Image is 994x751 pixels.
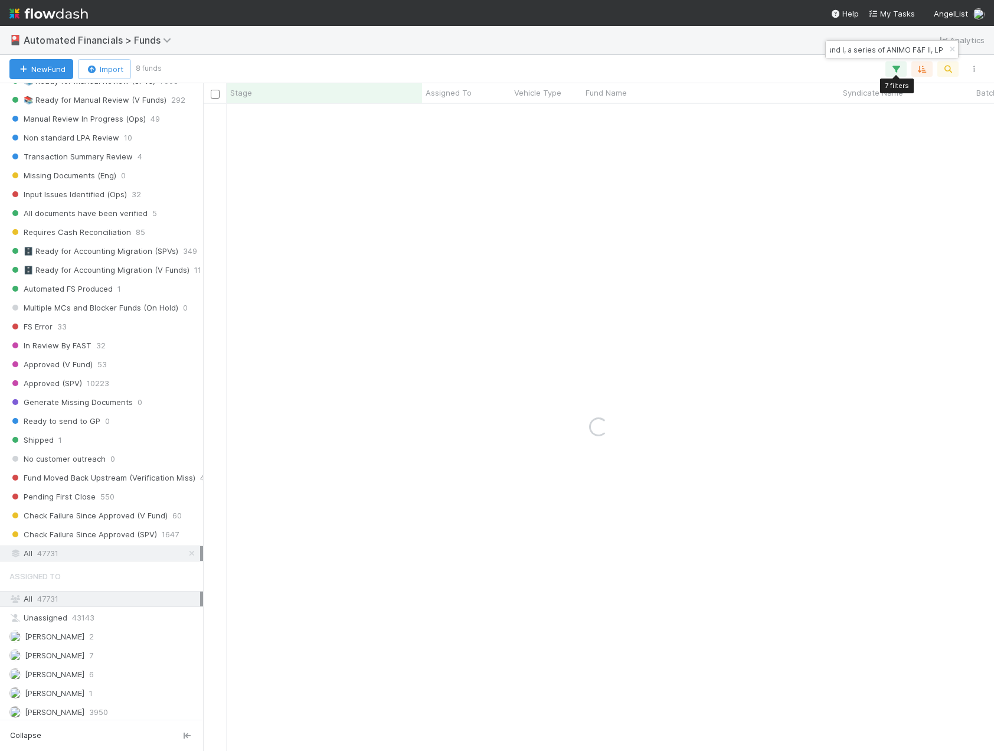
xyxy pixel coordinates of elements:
[9,508,168,523] span: Check Failure Since Approved (V Fund)
[136,225,145,240] span: 85
[72,610,94,625] span: 43143
[97,357,107,372] span: 53
[934,9,968,18] span: AngelList
[9,206,148,221] span: All documents have been verified
[9,338,91,353] span: In Review By FAST
[9,687,21,699] img: avatar_0eb624cc-0333-4941-8870-37d0368512e2.png
[973,8,985,20] img: avatar_c0d2ec3f-77e2-40ea-8107-ee7bdb5edede.png
[586,87,627,99] span: Fund Name
[9,649,21,661] img: avatar_a3f4375a-141d-47ac-a212-32189532ae09.png
[132,187,141,202] span: 32
[152,206,157,221] span: 5
[183,301,188,315] span: 0
[9,301,178,315] span: Multiple MCs and Blocker Funds (On Hold)
[9,706,21,718] img: avatar_574f8970-b283-40ff-a3d7-26909d9947cc.png
[100,489,115,504] span: 550
[25,651,84,660] span: [PERSON_NAME]
[9,149,133,164] span: Transaction Summary Review
[24,34,177,46] span: Automated Financials > Funds
[110,452,115,466] span: 0
[868,9,915,18] span: My Tasks
[9,452,106,466] span: No customer outreach
[9,130,119,145] span: Non standard LPA Review
[10,730,41,741] span: Collapse
[9,433,54,448] span: Shipped
[828,43,946,57] input: Search...
[25,688,84,698] span: [PERSON_NAME]
[9,112,146,126] span: Manual Review In Progress (Ops)
[89,686,93,701] span: 1
[9,527,157,542] span: Check Failure Since Approved (SPV)
[37,594,58,603] span: 47731
[121,168,126,183] span: 0
[9,319,53,334] span: FS Error
[138,395,142,410] span: 0
[9,168,116,183] span: Missing Documents (Eng)
[9,4,88,24] img: logo-inverted-e16ddd16eac7371096b0.svg
[9,282,113,296] span: Automated FS Produced
[938,33,985,47] a: Analytics
[25,632,84,641] span: [PERSON_NAME]
[58,433,62,448] span: 1
[9,187,127,202] span: Input Issues Identified (Ops)
[426,87,472,99] span: Assigned To
[171,93,185,107] span: 292
[25,707,84,717] span: [PERSON_NAME]
[9,93,166,107] span: 📚 Ready for Manual Review (V Funds)
[89,667,94,682] span: 6
[9,471,195,485] span: Fund Moved Back Upstream (Verification Miss)
[9,489,96,504] span: Pending First Close
[9,357,93,372] span: Approved (V Fund)
[124,130,132,145] span: 10
[117,282,121,296] span: 1
[37,546,58,561] span: 47731
[9,631,21,642] img: avatar_df83acd9-d480-4d6e-a150-67f005a3ea0d.png
[843,87,903,99] span: Syndicate Name
[89,705,108,720] span: 3950
[151,112,160,126] span: 49
[9,592,200,606] div: All
[9,610,200,625] div: Unassigned
[57,319,67,334] span: 33
[9,263,189,277] span: 🗄️ Ready for Accounting Migration (V Funds)
[25,670,84,679] span: [PERSON_NAME]
[89,648,93,663] span: 7
[105,414,110,429] span: 0
[162,527,179,542] span: 1647
[96,338,106,353] span: 32
[172,508,182,523] span: 60
[9,225,131,240] span: Requires Cash Reconciliation
[78,59,131,79] button: Import
[9,59,73,79] button: NewFund
[9,35,21,45] span: 🎴
[9,668,21,680] img: avatar_dbacaa61-7a5b-4cd3-8dce-10af25fe9829.png
[9,376,82,391] span: Approved (SPV)
[9,395,133,410] span: Generate Missing Documents
[200,471,205,485] span: 4
[514,87,561,99] span: Vehicle Type
[830,8,859,19] div: Help
[9,546,200,561] div: All
[89,629,94,644] span: 2
[9,414,100,429] span: Ready to send to GP
[9,564,61,588] span: Assigned To
[230,87,252,99] span: Stage
[211,90,220,99] input: Toggle All Rows Selected
[87,376,109,391] span: 10223
[136,63,162,74] small: 8 funds
[9,244,178,259] span: 🗄️ Ready for Accounting Migration (SPVs)
[194,263,201,277] span: 11
[183,244,197,259] span: 349
[138,149,142,164] span: 4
